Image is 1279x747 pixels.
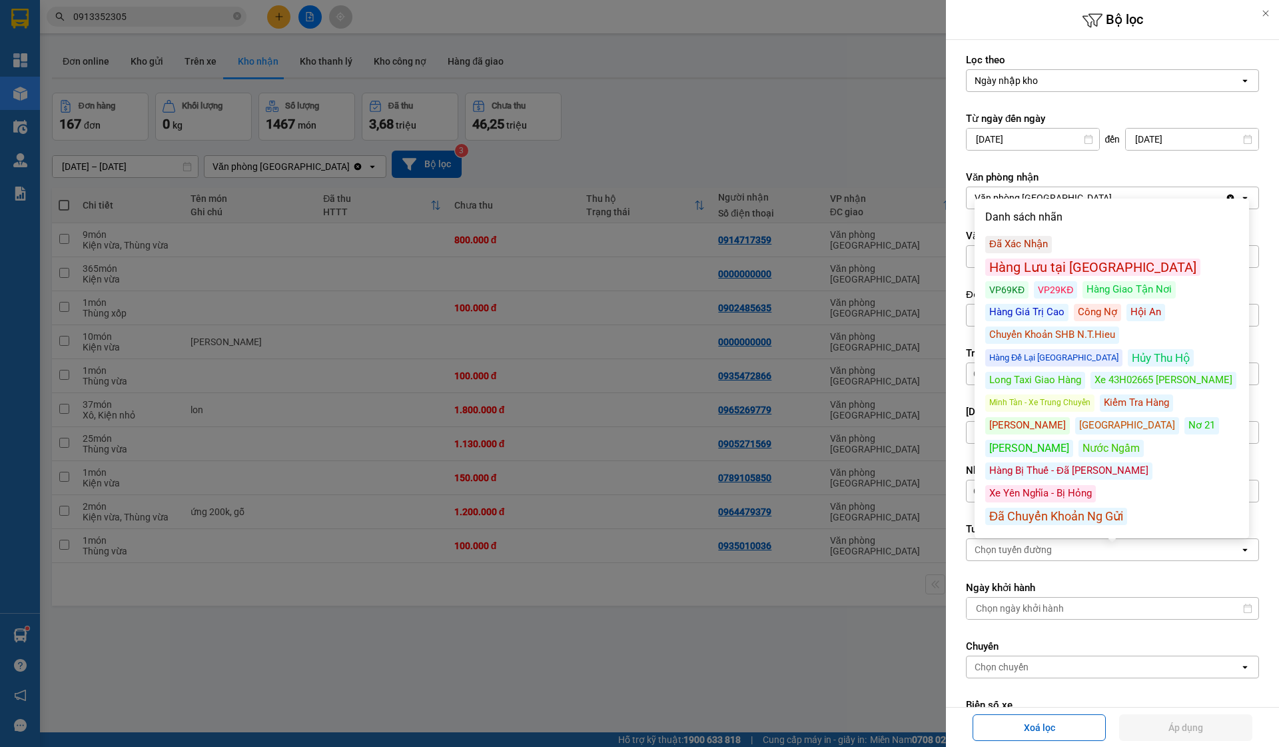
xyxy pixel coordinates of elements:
[7,89,16,98] span: phone
[985,349,1122,367] div: Hàng Để Lại [GEOGRAPHIC_DATA]
[985,394,1094,412] div: Minh Tàn - Xe Trung Chuyển
[1128,349,1194,367] div: Hủy Thu Hộ
[1240,193,1250,203] svg: open
[1074,304,1121,321] div: Công Nợ
[7,7,193,32] li: [PERSON_NAME]
[1225,193,1236,203] svg: Clear value
[967,129,1099,150] input: Select a date.
[985,372,1085,389] div: Long Taxi Giao Hàng
[1240,662,1250,672] svg: open
[966,464,1259,477] label: Nhãn
[1100,394,1173,412] div: Kiểm Tra Hàng
[985,485,1096,502] div: Xe Yên Nghĩa - Bị Hỏng
[966,347,1259,360] label: Trạng thái SMS
[966,229,1259,243] label: Văn phòng gửi
[1240,75,1250,86] svg: open
[1090,372,1236,389] div: Xe 43H02665 [PERSON_NAME]
[1240,544,1250,555] svg: open
[966,698,1259,712] label: Biển số xe
[975,660,1029,674] div: Chọn chuyến
[985,440,1073,457] div: [PERSON_NAME]
[1126,304,1165,321] div: Hội An
[966,288,1259,301] label: Đơn vị tính
[985,508,1127,525] div: Đã Chuyển Khoản Ng Gửi
[1082,281,1176,299] div: Hàng Giao Tận Nơi
[1078,440,1144,457] div: Nước Ngầm
[92,57,177,101] li: VP Văn phòng [GEOGRAPHIC_DATA]
[7,57,92,86] li: VP Bến Xe Nước Ngầm
[1126,129,1258,150] input: Select a date.
[7,88,63,113] b: 19005151, 0707597597
[966,405,1259,418] label: [DEMOGRAPHIC_DATA] cước
[975,543,1052,556] div: Chọn tuyến đường
[973,367,1038,380] div: Chọn trạng thái
[1184,417,1219,434] div: Nơ 21
[966,522,1259,536] label: Tuyến đường
[966,112,1259,125] label: Từ ngày đến ngày
[985,281,1029,299] div: VP69KĐ
[1119,714,1252,741] button: Áp dụng
[975,191,1112,205] div: Văn phòng [GEOGRAPHIC_DATA]
[985,304,1068,321] div: Hàng Giá Trị Cao
[966,581,1259,594] label: Ngày khởi hành
[966,53,1259,67] label: Lọc theo
[985,462,1152,480] div: Hàng Bị Thuế - Đã [PERSON_NAME]
[1105,133,1120,146] span: đến
[7,7,53,53] img: logo.jpg
[973,714,1106,741] button: Xoá lọc
[975,74,1038,87] div: Ngày nhập kho
[1039,74,1041,87] input: Selected Ngày nhập kho.
[985,417,1070,434] div: [PERSON_NAME]
[985,209,1238,225] p: Danh sách nhãn
[1034,281,1077,299] div: VP29KĐ
[966,640,1259,653] label: Chuyến
[985,259,1200,276] div: Hàng Lưu tại [GEOGRAPHIC_DATA]
[946,10,1279,31] h6: Bộ lọc
[973,484,1019,498] span: Chọn nhãn
[1075,417,1179,434] div: [GEOGRAPHIC_DATA]
[985,236,1052,253] div: Đã Xác Nhận
[985,327,1119,344] div: Chuyển Khoản SHB N.T.Hieu
[966,171,1259,184] label: Văn phòng nhận
[1113,191,1114,205] input: Selected Văn phòng Đà Nẵng.
[967,598,1249,619] input: Select a date.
